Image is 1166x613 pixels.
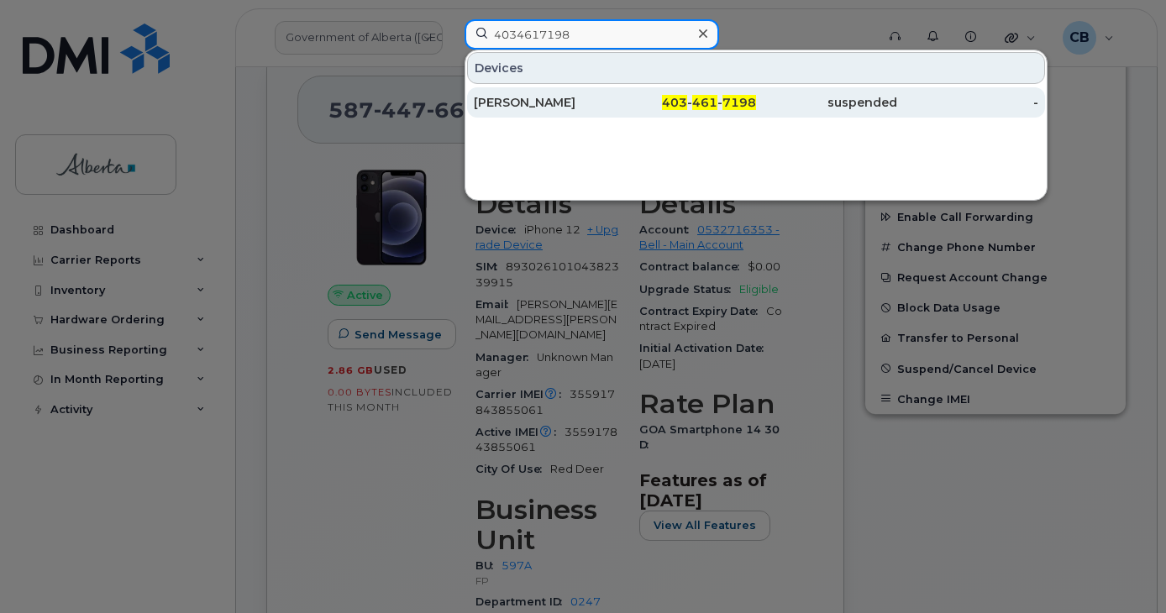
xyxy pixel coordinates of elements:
a: [PERSON_NAME]403-461-7198suspended- [467,87,1045,118]
div: - - [615,94,756,111]
span: 403 [662,95,687,110]
div: - [897,94,1038,111]
span: 7198 [722,95,756,110]
input: Find something... [465,19,719,50]
div: suspended [756,94,897,111]
span: 461 [692,95,717,110]
div: Devices [467,52,1045,84]
div: [PERSON_NAME] [474,94,615,111]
